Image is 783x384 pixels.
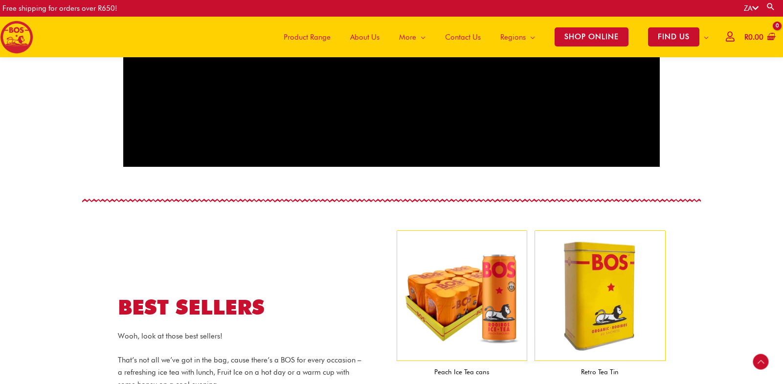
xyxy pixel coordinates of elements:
p: Wooh, look at those best sellers! [118,330,367,342]
h2: BEST SELLERS [118,294,387,321]
span: SHOP ONLINE [555,27,628,46]
figcaption: Peach Ice Tea cans [397,361,528,383]
span: Product Range [284,23,331,52]
bdi: 0.00 [744,33,763,42]
a: ZA [744,4,759,13]
span: R [744,33,748,42]
a: View Shopping Cart, empty [742,26,776,48]
a: About Us [340,17,389,57]
img: BOS_tea-bag-tin-copy-1 [535,230,666,361]
nav: Site Navigation [267,17,718,57]
a: More [389,17,435,57]
span: Regions [500,23,526,52]
a: SHOP ONLINE [545,17,638,57]
a: Product Range [274,17,340,57]
span: About Us [350,23,380,52]
a: Search button [766,2,776,11]
span: More [399,23,416,52]
span: Contact Us [445,23,481,52]
figcaption: Retro Tea Tin [535,361,666,383]
span: FIND US [648,27,699,46]
a: Regions [491,17,545,57]
a: Contact Us [435,17,491,57]
img: Tea, rooibos tea, Bos ice tea, bos brands, teas, iced tea [397,230,528,361]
